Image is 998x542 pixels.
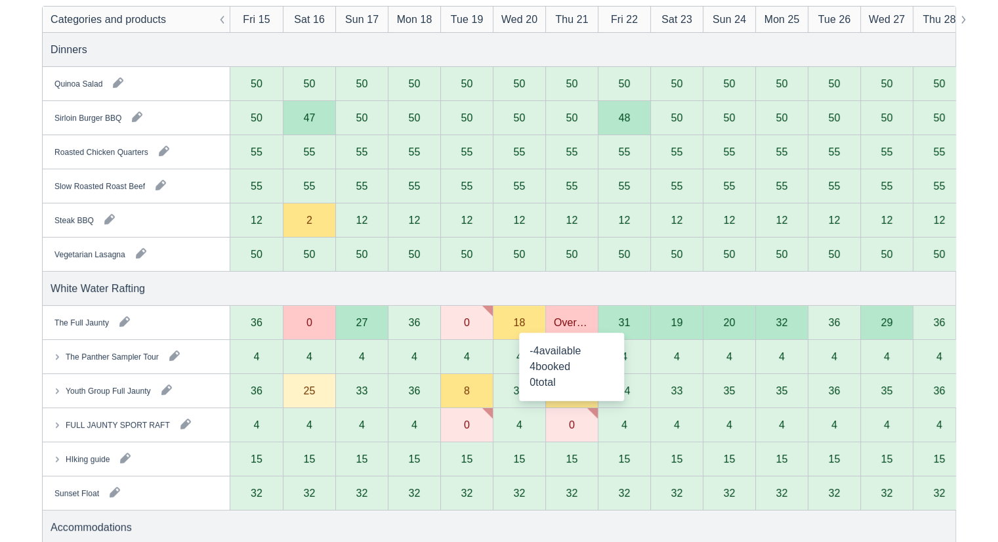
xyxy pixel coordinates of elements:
div: 55 [755,169,808,203]
div: 48 [598,101,650,135]
div: 50 [493,67,545,101]
div: 12 [461,215,473,225]
div: 55 [283,135,335,169]
div: 32 [808,476,860,511]
div: 55 [881,180,893,191]
div: Vegetarian Lasagna [54,248,125,260]
div: 50 [461,112,473,123]
div: 32 [356,488,368,498]
div: 0 [440,306,493,340]
div: 50 [913,238,965,272]
div: 50 [251,249,262,259]
div: 55 [913,135,965,169]
div: 4 [674,419,680,430]
div: 50 [934,249,946,259]
div: 4 [831,419,837,430]
div: 32 [409,488,421,498]
div: 32 [755,306,808,340]
div: 50 [440,67,493,101]
div: 4 [884,351,890,362]
div: 55 [514,180,526,191]
div: 50 [335,101,388,135]
div: 18 [514,317,526,327]
div: 4 [464,351,470,362]
div: Sat 23 [661,11,692,27]
div: 32 [304,488,316,498]
div: 12 [776,215,788,225]
div: 50 [913,101,965,135]
div: Wed 27 [869,11,905,27]
div: 32 [913,476,965,511]
div: 50 [356,249,368,259]
div: 50 [440,238,493,272]
div: 50 [724,249,736,259]
div: 4 [516,419,522,430]
div: 12 [409,215,421,225]
div: 27 [356,317,368,327]
div: 55 [671,146,683,157]
div: 36 [829,317,841,327]
div: 32 [283,476,335,511]
div: 50 [671,112,683,123]
div: 50 [829,112,841,123]
div: 0 [306,317,312,327]
div: Dinners [51,41,87,57]
div: 50 [703,101,755,135]
div: 50 [409,112,421,123]
div: 32 [566,488,578,498]
div: 55 [493,135,545,169]
div: 55 [388,135,440,169]
div: 50 [440,101,493,135]
div: 36 [409,317,421,327]
div: 32 [776,317,788,327]
div: 55 [545,135,598,169]
div: 50 [650,67,703,101]
div: 32 [251,488,262,498]
div: 50 [703,238,755,272]
div: 50 [461,78,473,89]
div: 50 [514,78,526,89]
div: 55 [304,180,316,191]
div: 55 [440,169,493,203]
div: 50 [304,78,316,89]
div: Mon 18 [397,11,432,27]
div: 32 [934,488,946,498]
div: 4 [254,419,260,430]
div: 55 [514,146,526,157]
div: 55 [755,135,808,169]
div: 4 [254,351,260,362]
div: 55 [881,146,893,157]
div: 50 [808,101,860,135]
div: 0 [464,419,470,430]
div: 32 [650,476,703,511]
div: 55 [934,146,946,157]
div: 55 [598,135,650,169]
div: 50 [881,249,893,259]
div: 12 [388,203,440,238]
div: 50 [230,101,283,135]
div: Wed 20 [501,11,537,27]
div: 50 [388,101,440,135]
div: 12 [724,215,736,225]
div: 55 [860,169,913,203]
div: Fri 15 [243,11,270,27]
div: 50 [388,238,440,272]
div: 32 [724,488,736,498]
div: 55 [860,135,913,169]
div: 55 [808,135,860,169]
div: 55 [251,180,262,191]
div: 50 [388,67,440,101]
div: 36 [808,306,860,340]
div: 50 [619,249,631,259]
div: 50 [808,238,860,272]
div: 55 [650,135,703,169]
span: -4 [530,345,539,356]
div: 50 [283,67,335,101]
div: 8 [464,385,470,396]
div: 4 [674,351,680,362]
div: White Water Rafting [51,280,145,296]
div: 4 [411,419,417,430]
div: 4 [726,419,732,430]
div: 50 [566,249,578,259]
div: 55 [493,169,545,203]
